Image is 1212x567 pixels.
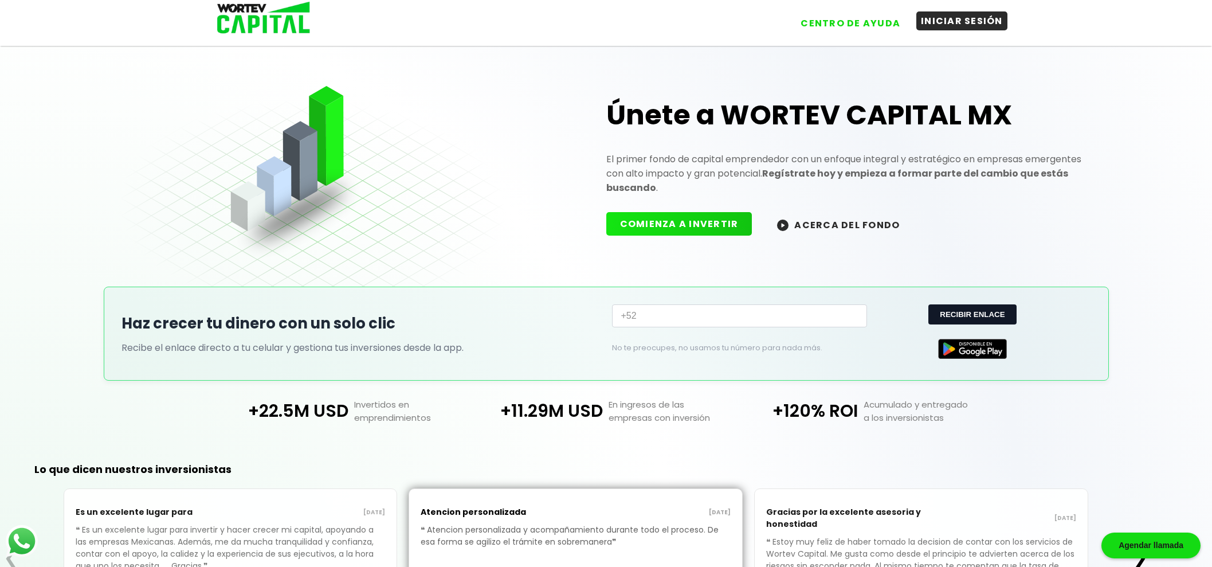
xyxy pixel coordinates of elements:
[928,304,1016,324] button: RECIBIR ENLACE
[421,524,427,535] span: ❝
[612,343,849,353] p: No te preocupes, no usamos tu número para nada más.
[796,14,905,33] button: CENTRO DE AYUDA
[766,500,921,536] p: Gracias por la excelente asesoria y honestidad
[76,524,82,535] span: ❝
[224,398,348,424] p: +22.5M USD
[612,536,618,548] span: ❞
[421,500,575,524] p: Atencion personalizada
[785,5,905,33] a: CENTRO DE AYUDA
[606,217,764,230] a: COMIENZA A INVERTIR
[121,312,601,335] h2: Haz crecer tu dinero con un solo clic
[858,398,988,424] p: Acumulado y entregado a los inversionistas
[478,398,603,424] p: +11.29M USD
[766,536,772,548] span: ❝
[606,167,1068,194] strong: Regístrate hoy y empieza a formar parte del cambio que estás buscando
[6,525,38,557] img: logos_whatsapp-icon.242b2217.svg
[938,339,1007,359] img: Google Play
[734,398,858,424] p: +120% ROI
[606,152,1091,195] p: El primer fondo de capital emprendedor con un enfoque integral y estratégico en empresas emergent...
[606,212,752,236] button: COMIENZA A INVERTIR
[1101,533,1201,558] div: Agendar llamada
[421,524,731,565] p: Atencion personalizada y acompañamiento durante todo el proceso. De esa forma se agilizo el trámi...
[121,341,601,355] p: Recibe el enlace directo a tu celular y gestiona tus inversiones desde la app.
[777,220,789,231] img: wortev-capital-acerca-del-fondo
[603,398,733,424] p: En ingresos de las empresas con inversión
[921,514,1076,523] p: [DATE]
[576,508,731,517] p: [DATE]
[76,500,230,524] p: Es un excelente lugar para
[905,5,1007,33] a: INICIAR SESIÓN
[916,11,1007,30] button: INICIAR SESIÓN
[763,212,913,237] button: ACERCA DEL FONDO
[348,398,478,424] p: Invertidos en emprendimientos
[606,97,1091,134] h1: Únete a WORTEV CAPITAL MX
[230,508,385,517] p: [DATE]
